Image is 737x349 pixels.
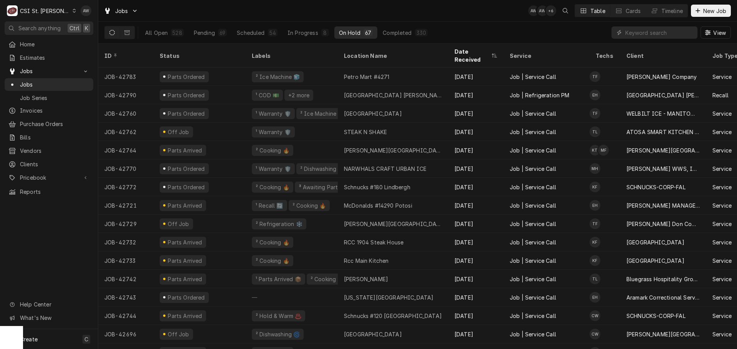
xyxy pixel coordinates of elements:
[246,288,338,306] div: —
[98,251,154,270] div: JOB-42733
[5,65,93,77] a: Go to Jobs
[590,292,600,303] div: Erick Hudgens's Avatar
[5,38,93,51] a: Home
[598,145,609,156] div: Matt Flores's Avatar
[255,275,302,283] div: ¹ Parts Arrived 📦
[626,165,700,173] div: [PERSON_NAME] WWS, INC.
[590,182,600,192] div: Kevin Floyd's Avatar
[20,120,89,128] span: Purchase Orders
[167,73,206,81] div: Parts Ordered
[590,182,600,192] div: KF
[510,110,556,118] div: Job | Service Call
[626,293,700,301] div: Aramark Correctional Services
[5,144,93,157] a: Vendors
[344,330,402,338] div: [GEOGRAPHIC_DATA]
[20,314,89,322] span: What's New
[5,171,93,184] a: Go to Pricebook
[85,24,88,32] span: K
[81,5,91,16] div: Alexandria Wilp's Avatar
[590,255,600,266] div: KF
[167,183,206,191] div: Parts Ordered
[545,5,556,16] div: + 6
[416,29,426,37] div: 330
[98,233,154,251] div: JOB-42732
[98,159,154,178] div: JOB-42770
[448,178,504,196] div: [DATE]
[626,202,700,210] div: [PERSON_NAME] MANAGEMENT INC
[448,233,504,251] div: [DATE]
[269,29,276,37] div: 54
[237,29,264,37] div: Scheduled
[344,275,388,283] div: [PERSON_NAME]
[5,131,93,144] a: Bills
[167,128,190,136] div: Off Job
[365,29,371,37] div: 67
[590,200,600,211] div: EH
[255,146,290,154] div: ² Cooking 🔥
[20,300,89,308] span: Help Center
[626,110,700,118] div: WELBILT ICE - MANITOWOC ICE
[98,196,154,215] div: JOB-42721
[5,298,93,311] a: Go to Help Center
[590,145,600,156] div: KT
[344,257,389,265] div: Rcc Main Kitchen
[84,335,88,343] span: C
[255,110,292,118] div: ¹ Warranty 🛡️
[590,108,600,119] div: TF
[590,274,600,284] div: TL
[590,126,600,137] div: TL
[20,54,89,62] span: Estimates
[510,91,570,99] div: Job | Refrigeration PM
[691,5,731,17] button: New Job
[167,110,206,118] div: Parts Ordered
[255,91,280,99] div: ¹ COD 💵
[98,270,154,288] div: JOB-42742
[590,71,600,82] div: Thomas Fonte's Avatar
[559,5,572,17] button: Open search
[712,183,732,191] div: Service
[255,165,292,173] div: ¹ Warranty 🛡️
[712,165,732,173] div: Service
[448,270,504,288] div: [DATE]
[590,7,605,15] div: Table
[712,202,732,210] div: Service
[448,123,504,141] div: [DATE]
[448,306,504,325] div: [DATE]
[626,312,686,320] div: SCHNUCKS-CORP-FAL
[344,165,426,173] div: NARWHALS CRAFT URBAN ICE
[69,24,79,32] span: Ctrl
[167,165,206,173] div: Parts Ordered
[448,86,504,104] div: [DATE]
[344,91,442,99] div: [GEOGRAPHIC_DATA] [PERSON_NAME]
[323,29,327,37] div: 8
[167,238,203,246] div: Parts Arrived
[626,146,700,154] div: [PERSON_NAME][GEOGRAPHIC_DATA]
[590,108,600,119] div: Thomas Fonte's Avatar
[344,52,441,60] div: Location Name
[626,52,699,60] div: Client
[98,178,154,196] div: JOB-42772
[339,29,360,37] div: On Hold
[5,118,93,130] a: Purchase Orders
[626,128,700,136] div: ATOSA SMART KITCHEN SERVICE
[5,51,93,64] a: Estimates
[383,29,411,37] div: Completed
[160,52,238,60] div: Status
[167,330,190,338] div: Off Job
[712,146,732,154] div: Service
[194,29,215,37] div: Pending
[255,202,284,210] div: ¹ Recall 🔄
[7,5,18,16] div: CSI St. Louis's Avatar
[510,330,556,338] div: Job | Service Call
[590,90,600,100] div: Erick Hudgens's Avatar
[510,312,556,320] div: Job | Service Call
[590,237,600,247] div: KF
[167,91,206,99] div: Parts Ordered
[625,26,694,39] input: Keyword search
[5,185,93,198] a: Reports
[344,312,442,320] div: Schnucks #120 [GEOGRAPHIC_DATA]
[20,40,89,48] span: Home
[626,183,686,191] div: SCHNUCKS-CORP-FAL
[98,67,154,86] div: JOB-42783
[20,336,38,342] span: Create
